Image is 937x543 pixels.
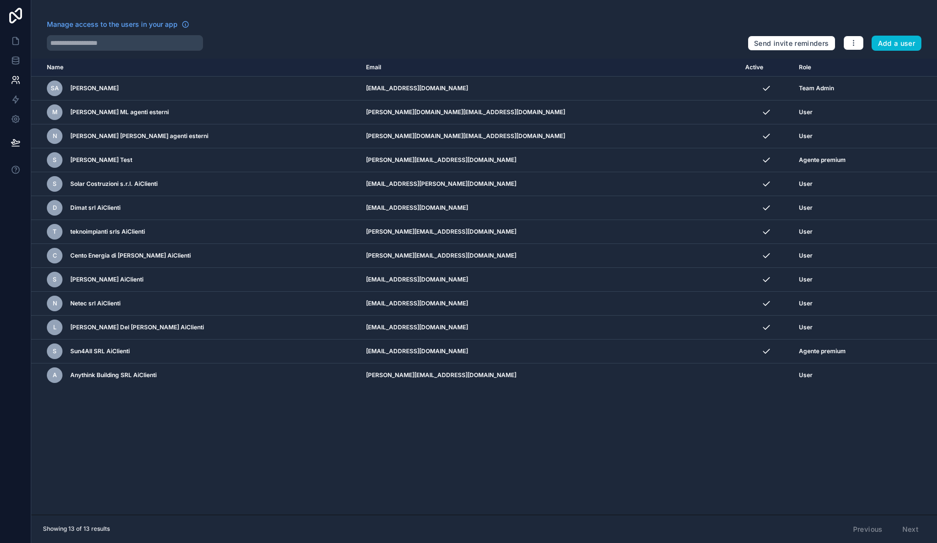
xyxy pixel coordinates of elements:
span: User [799,300,813,307]
td: [PERSON_NAME][EMAIL_ADDRESS][DOMAIN_NAME] [360,363,739,387]
td: [PERSON_NAME][DOMAIN_NAME][EMAIL_ADDRESS][DOMAIN_NAME] [360,124,739,148]
span: Sun4All SRL AiClienti [70,347,130,355]
td: [EMAIL_ADDRESS][DOMAIN_NAME] [360,268,739,292]
span: t [53,228,57,236]
td: [EMAIL_ADDRESS][PERSON_NAME][DOMAIN_NAME] [360,172,739,196]
span: C [53,252,57,260]
td: [EMAIL_ADDRESS][DOMAIN_NAME] [360,340,739,363]
span: Showing 13 of 13 results [43,525,110,533]
span: Dimat srl AiClienti [70,204,121,212]
span: Cento Energia di [PERSON_NAME] AiClienti [70,252,191,260]
span: N [53,300,57,307]
span: S [53,180,57,188]
span: A [53,371,57,379]
span: User [799,323,813,331]
td: [EMAIL_ADDRESS][DOMAIN_NAME] [360,292,739,316]
td: [PERSON_NAME][DOMAIN_NAME][EMAIL_ADDRESS][DOMAIN_NAME] [360,101,739,124]
span: User [799,252,813,260]
span: User [799,276,813,283]
span: User [799,228,813,236]
span: User [799,371,813,379]
span: User [799,180,813,188]
td: [PERSON_NAME][EMAIL_ADDRESS][DOMAIN_NAME] [360,220,739,244]
span: S [53,156,57,164]
td: [EMAIL_ADDRESS][DOMAIN_NAME] [360,77,739,101]
button: Add a user [872,36,922,51]
span: User [799,132,813,140]
span: Anythink Building SRL AiClienti [70,371,157,379]
button: Send invite reminders [748,36,835,51]
th: Active [739,59,793,77]
span: Agente premium [799,156,846,164]
span: S [53,276,57,283]
td: [EMAIL_ADDRESS][DOMAIN_NAME] [360,196,739,220]
span: Netec srl AiClienti [70,300,121,307]
span: Team Admin [799,84,834,92]
div: scrollable content [31,59,937,515]
span: SA [51,84,59,92]
span: M [52,108,58,116]
span: Manage access to the users in your app [47,20,178,29]
span: [PERSON_NAME] AiClienti [70,276,143,283]
span: Solar Costruzioni s.r.l. AiClienti [70,180,158,188]
span: L [53,323,57,331]
td: [EMAIL_ADDRESS][DOMAIN_NAME] [360,316,739,340]
td: [PERSON_NAME][EMAIL_ADDRESS][DOMAIN_NAME] [360,148,739,172]
span: User [799,204,813,212]
th: Email [360,59,739,77]
span: [PERSON_NAME] ML agenti esterni [70,108,169,116]
span: [PERSON_NAME] [70,84,119,92]
span: User [799,108,813,116]
span: S [53,347,57,355]
span: [PERSON_NAME] Test [70,156,132,164]
span: Agente premium [799,347,846,355]
span: D [53,204,57,212]
th: Name [31,59,360,77]
span: [PERSON_NAME] [PERSON_NAME] agenti esterni [70,132,208,140]
th: Role [793,59,898,77]
a: Manage access to the users in your app [47,20,189,29]
span: teknoimpianti srls AiClienti [70,228,145,236]
span: [PERSON_NAME] Del [PERSON_NAME] AiClienti [70,323,204,331]
td: [PERSON_NAME][EMAIL_ADDRESS][DOMAIN_NAME] [360,244,739,268]
span: N [53,132,57,140]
